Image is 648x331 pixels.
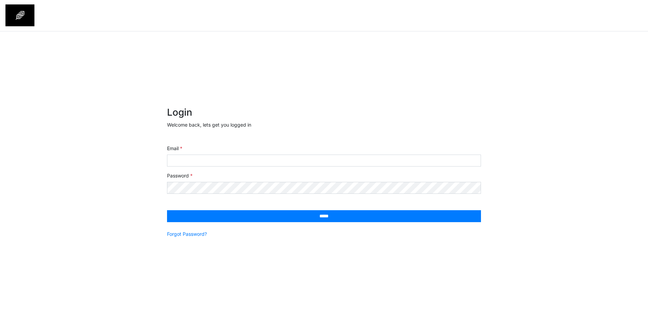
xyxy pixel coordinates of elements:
[167,107,481,118] h2: Login
[167,121,481,128] p: Welcome back, lets get you logged in
[167,145,182,152] label: Email
[5,4,34,26] img: spp logo
[167,230,207,238] a: Forgot Password?
[167,172,193,179] label: Password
